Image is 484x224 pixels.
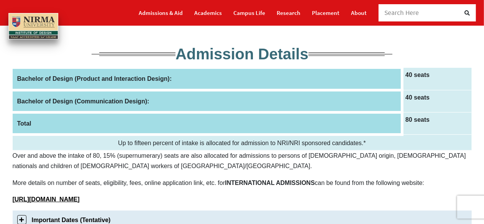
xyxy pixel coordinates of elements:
[13,112,402,134] th: Total
[139,6,183,20] a: Admissions & Aid
[225,180,315,186] b: INTERNATIONAL ADMISSIONS
[13,134,472,150] td: Up to fifteen percent of intake is allocated for admission to NRI/NRI sponsored candidates.
[13,90,402,112] th: Bachelor of Design (Communication Design):
[8,13,58,39] img: main_logo
[13,196,80,203] a: [URL][DOMAIN_NAME]
[234,6,266,20] a: Campus Life
[13,68,402,90] th: Bachelor of Design (Product and Interaction Design):
[195,6,222,20] a: Academics
[176,46,308,62] span: Admission Details
[312,6,340,20] a: Placement
[402,112,472,134] td: 80 seats
[385,8,420,17] span: Search Here
[277,6,301,20] a: Research
[402,68,472,90] td: 40 seats
[13,150,472,171] p: Over and above the intake of 80, 15% (supernumerary) seats are also allocated for admissions to p...
[13,178,472,188] p: More details on number of seats, eligibility, fees, online application link, etc. for can be foun...
[351,6,367,20] a: About
[402,90,472,112] td: 40 seats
